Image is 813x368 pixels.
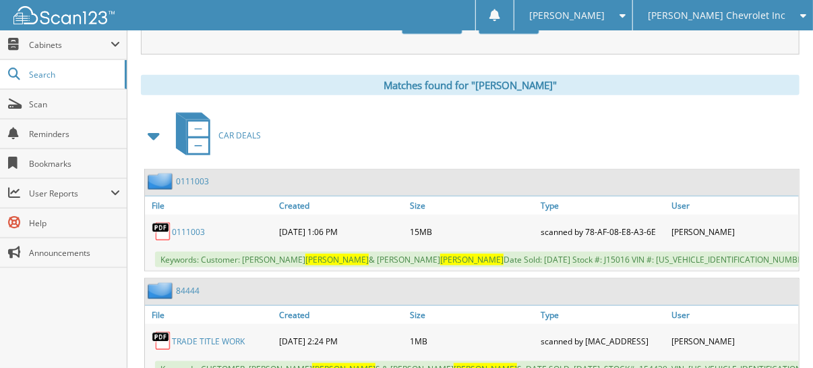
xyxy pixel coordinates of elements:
a: Size [406,306,537,324]
a: CAR DEALS [168,109,261,162]
img: folder2.png [148,282,176,299]
span: [PERSON_NAME] [440,254,504,265]
a: 0111003 [172,226,205,238]
a: File [145,196,276,215]
span: Help [29,217,120,229]
div: [DATE] 2:24 PM [276,327,406,354]
div: [PERSON_NAME] [668,327,799,354]
img: folder2.png [148,173,176,190]
span: Bookmarks [29,158,120,169]
a: Created [276,306,406,324]
a: User [668,196,799,215]
img: PDF.png [152,221,172,242]
div: [DATE] 1:06 PM [276,218,406,245]
div: [PERSON_NAME] [668,218,799,245]
a: User [668,306,799,324]
div: scanned by 78-AF-08-E8-A3-6E [537,218,668,245]
span: Reminders [29,128,120,140]
a: Type [537,306,668,324]
span: Scan [29,99,120,110]
span: User Reports [29,188,111,199]
span: Announcements [29,247,120,259]
span: [PERSON_NAME] [305,254,369,265]
div: 15MB [406,218,537,245]
a: File [145,306,276,324]
a: 84444 [176,285,200,296]
a: TRADE TITLE WORK [172,336,245,347]
span: Cabinets [29,39,111,51]
div: Matches found for "[PERSON_NAME]" [141,75,800,95]
a: Type [537,196,668,215]
div: scanned by [MAC_ADDRESS] [537,327,668,354]
span: Search [29,69,118,80]
a: Size [406,196,537,215]
a: Created [276,196,406,215]
img: PDF.png [152,331,172,351]
div: 1MB [406,327,537,354]
img: scan123-logo-white.svg [13,6,115,24]
a: 0111003 [176,176,209,187]
span: CAR DEALS [218,130,261,141]
iframe: Chat Widget [746,303,813,368]
span: [PERSON_NAME] [529,11,605,20]
span: [PERSON_NAME] Chevrolet Inc [648,11,785,20]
